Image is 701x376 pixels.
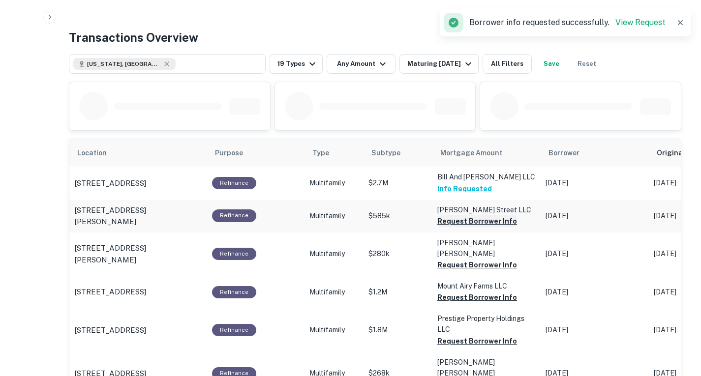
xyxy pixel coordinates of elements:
[305,139,364,167] th: Type
[87,59,161,68] span: [US_STATE], [GEOGRAPHIC_DATA]
[309,249,359,259] p: Multifamily
[309,325,359,335] p: Multifamily
[546,178,644,188] p: [DATE]
[309,287,359,297] p: Multifamily
[74,324,202,336] a: [STREET_ADDRESS]
[74,286,202,298] a: [STREET_ADDRESS]
[546,249,644,259] p: [DATE]
[437,259,517,271] button: Request Borrower Info
[212,177,256,189] div: This loan purpose was for refinancing
[212,209,256,222] div: This loan purpose was for refinancing
[368,211,427,221] p: $585k
[407,58,474,70] div: Maturing [DATE]
[74,204,202,228] a: [STREET_ADDRESS][PERSON_NAME]
[74,177,146,189] p: [STREET_ADDRESS]
[437,172,536,182] p: Bill And [PERSON_NAME] LLC
[77,147,120,159] span: Location
[368,287,427,297] p: $1.2M
[69,54,266,74] button: [US_STATE], [GEOGRAPHIC_DATA]
[327,54,396,74] button: Any Amount
[74,177,202,189] a: [STREET_ADDRESS]
[469,17,666,29] p: Borrower info requested successfully.
[437,215,517,227] button: Request Borrower Info
[74,324,146,336] p: [STREET_ADDRESS]
[371,147,400,159] span: Subtype
[368,178,427,188] p: $2.7M
[212,248,256,260] div: This loan purpose was for refinancing
[207,139,305,167] th: Purpose
[571,54,603,74] button: Reset
[536,54,567,74] button: Save your search to get updates of matches that match your search criteria.
[312,147,329,159] span: Type
[546,325,644,335] p: [DATE]
[652,297,701,345] iframe: Chat Widget
[437,204,536,215] p: [PERSON_NAME] Street LLC
[437,291,517,303] button: Request Borrower Info
[546,211,644,221] p: [DATE]
[615,18,666,27] a: View Request
[215,147,256,159] span: Purpose
[483,54,532,74] button: All Filters
[74,242,202,265] a: [STREET_ADDRESS][PERSON_NAME]
[399,54,479,74] button: Maturing [DATE]
[440,147,515,159] span: Mortgage Amount
[541,139,649,167] th: Borrower
[437,237,536,259] p: [PERSON_NAME] [PERSON_NAME]
[212,324,256,336] div: This loan purpose was for refinancing
[309,211,359,221] p: Multifamily
[309,178,359,188] p: Multifamily
[364,139,432,167] th: Subtype
[212,286,256,298] div: This loan purpose was for refinancing
[74,286,146,298] p: [STREET_ADDRESS]
[437,281,536,291] p: Mount Airy Farms LLC
[368,325,427,335] p: $1.8M
[549,147,579,159] span: Borrower
[270,54,323,74] button: 19 Types
[69,29,198,46] h4: Transactions Overview
[546,287,644,297] p: [DATE]
[69,139,207,167] th: Location
[437,313,536,335] p: Prestige Property Holdings LLC
[437,335,517,347] button: Request Borrower Info
[432,139,541,167] th: Mortgage Amount
[368,249,427,259] p: $280k
[437,183,492,195] button: Info Requested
